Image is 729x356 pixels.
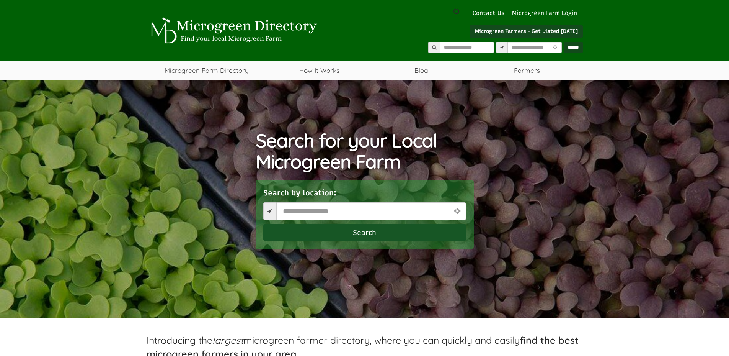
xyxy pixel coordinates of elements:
[512,9,581,17] a: Microgreen Farm Login
[471,61,583,80] span: Farmers
[147,61,267,80] a: Microgreen Farm Directory
[372,61,471,80] a: Blog
[147,17,319,44] img: Microgreen Directory
[469,9,508,17] a: Contact Us
[470,25,583,38] a: Microgreen Farmers - Get Listed [DATE]
[263,187,336,199] label: Search by location:
[551,45,559,50] i: Use Current Location
[263,224,466,241] button: Search
[452,207,462,215] i: Use Current Location
[267,61,372,80] a: How It Works
[212,334,243,346] em: largest
[256,130,474,172] h1: Search for your Local Microgreen Farm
